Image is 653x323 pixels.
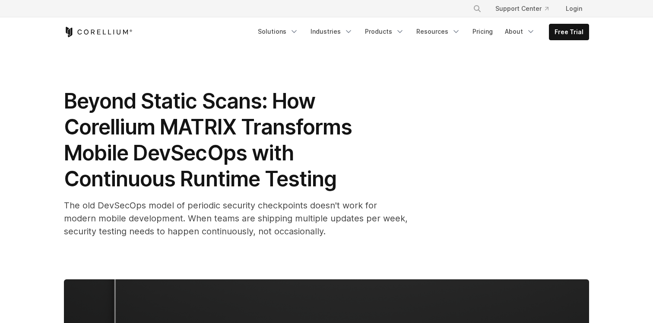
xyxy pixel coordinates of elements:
[64,27,133,37] a: Corellium Home
[360,24,409,39] a: Products
[463,1,589,16] div: Navigation Menu
[559,1,589,16] a: Login
[305,24,358,39] a: Industries
[411,24,466,39] a: Resources
[488,1,555,16] a: Support Center
[467,24,498,39] a: Pricing
[253,24,589,40] div: Navigation Menu
[64,200,408,237] span: The old DevSecOps model of periodic security checkpoints doesn't work for modern mobile developme...
[469,1,485,16] button: Search
[64,88,352,192] span: Beyond Static Scans: How Corellium MATRIX Transforms Mobile DevSecOps with Continuous Runtime Tes...
[253,24,304,39] a: Solutions
[549,24,589,40] a: Free Trial
[500,24,540,39] a: About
